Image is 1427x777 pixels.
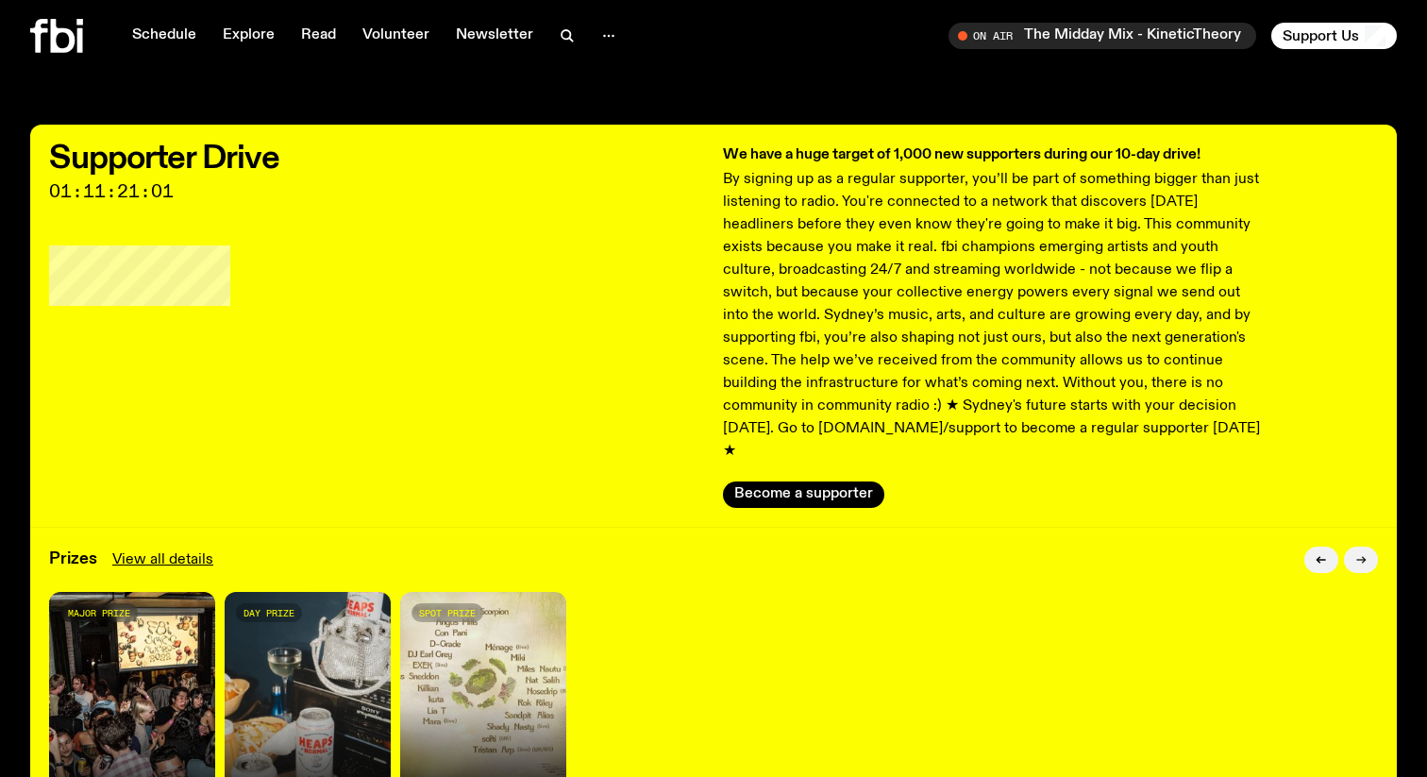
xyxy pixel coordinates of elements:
[49,183,704,200] span: 01:11:21:01
[419,608,476,618] span: spot prize
[445,23,545,49] a: Newsletter
[121,23,208,49] a: Schedule
[1283,27,1359,44] span: Support Us
[290,23,347,49] a: Read
[723,168,1267,463] p: By signing up as a regular supporter, you’ll be part of something bigger than just listening to r...
[211,23,286,49] a: Explore
[243,608,294,618] span: day prize
[949,23,1256,49] button: On AirThe Midday Mix - KineticTheory
[351,23,441,49] a: Volunteer
[49,551,97,567] h3: Prizes
[49,144,704,174] h2: Supporter Drive
[112,549,213,571] a: View all details
[723,144,1267,166] h3: We have a huge target of 1,000 new supporters during our 10-day drive!
[723,481,884,508] button: Become a supporter
[68,608,130,618] span: major prize
[1271,23,1397,49] button: Support Us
